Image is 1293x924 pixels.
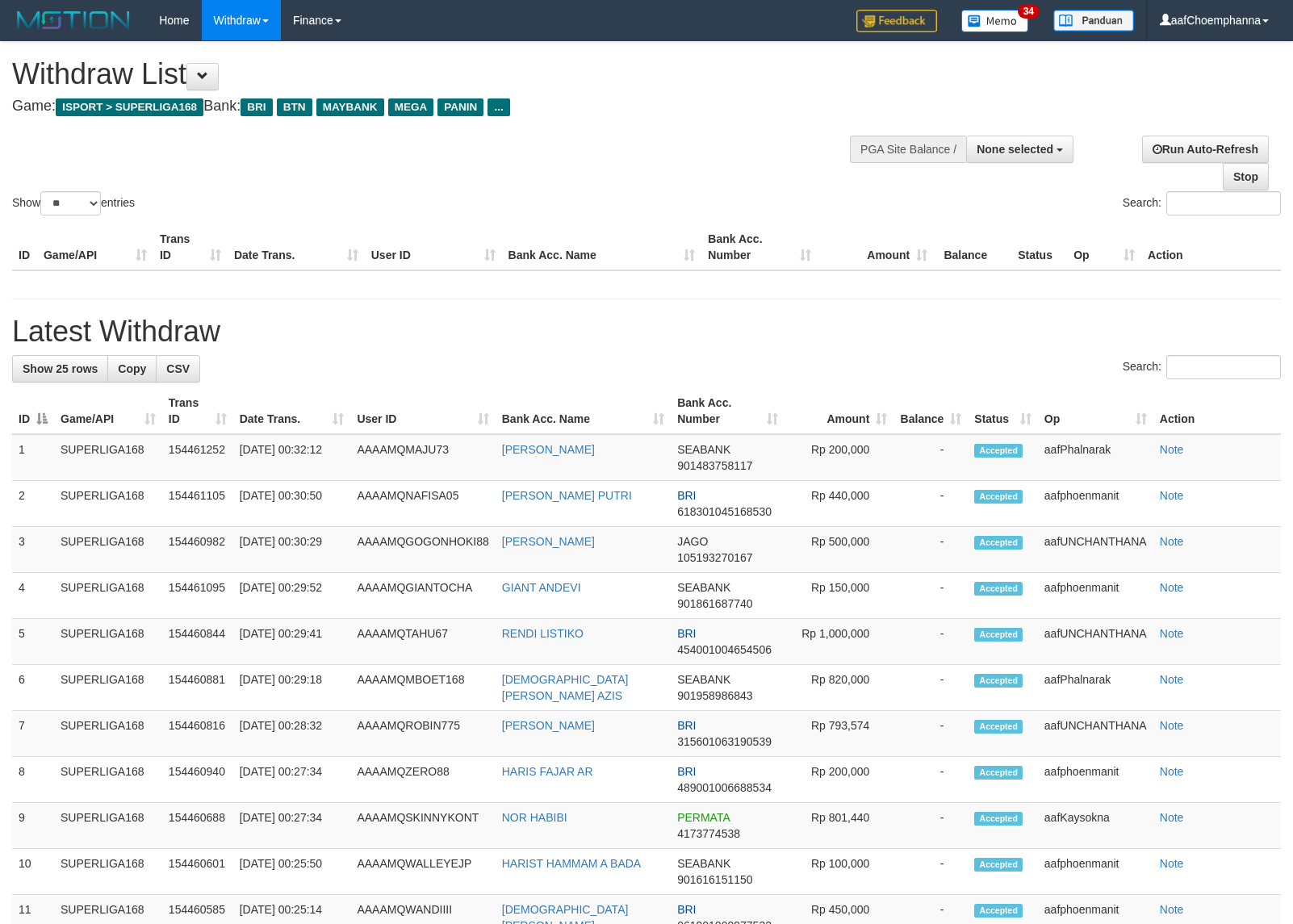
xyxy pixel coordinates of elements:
[893,388,968,434] th: Balance: activate to sort column ascending
[785,711,894,757] td: Rp 793,574
[12,619,54,665] td: 5
[1160,581,1184,594] a: Note
[677,765,696,778] span: BRI
[350,665,495,711] td: AAAAMQMBOET168
[350,527,495,573] td: AAAAMQGOGONHOKI88
[934,224,1011,270] th: Balance
[893,711,968,757] td: -
[487,98,509,116] span: ...
[156,355,200,383] a: CSV
[1160,719,1184,732] a: Note
[1038,619,1153,665] td: aafUNCHANTHANA
[677,627,696,640] span: BRI
[893,573,968,619] td: -
[677,873,752,886] span: Copy 901616151150 to clipboard
[856,10,937,32] img: Feedback.jpg
[365,224,502,270] th: User ID
[677,903,696,916] span: BRI
[1067,224,1141,270] th: Op
[350,619,495,665] td: AAAAMQTAHU67
[785,434,894,481] td: Rp 200,000
[785,619,894,665] td: Rp 1,000,000
[785,527,894,573] td: Rp 500,000
[677,781,772,794] span: Copy 489001006688534 to clipboard
[701,224,818,270] th: Bank Acc. Number
[166,362,190,375] span: CSV
[677,719,696,732] span: BRI
[350,434,495,481] td: AAAAMQMAJU73
[893,527,968,573] td: -
[437,98,483,116] span: PANIN
[785,849,894,895] td: Rp 100,000
[677,581,730,594] span: SEABANK
[785,757,894,803] td: Rp 200,000
[893,665,968,711] td: -
[37,224,153,270] th: Game/API
[350,481,495,527] td: AAAAMQNAFISA05
[677,857,730,870] span: SEABANK
[974,444,1023,458] span: Accepted
[974,628,1023,642] span: Accepted
[502,719,595,732] a: [PERSON_NAME]
[1160,443,1184,456] a: Note
[850,136,966,163] div: PGA Site Balance /
[1038,849,1153,895] td: aafphoenmanit
[677,643,772,656] span: Copy 454001004654506 to clipboard
[1038,481,1153,527] td: aafphoenmanit
[677,673,730,686] span: SEABANK
[12,98,846,115] h4: Game: Bank:
[54,434,162,481] td: SUPERLIGA168
[233,665,351,711] td: [DATE] 00:29:18
[12,8,135,32] img: MOTION_logo.png
[350,757,495,803] td: AAAAMQZERO88
[893,757,968,803] td: -
[974,582,1023,596] span: Accepted
[677,505,772,518] span: Copy 618301045168530 to clipboard
[1166,191,1281,215] input: Search:
[1141,224,1281,270] th: Action
[118,362,146,375] span: Copy
[12,224,37,270] th: ID
[677,811,730,824] span: PERMATA
[1160,857,1184,870] a: Note
[785,388,894,434] th: Amount: activate to sort column ascending
[1160,673,1184,686] a: Note
[162,434,233,481] td: 154461252
[1160,489,1184,502] a: Note
[12,757,54,803] td: 8
[1123,355,1281,379] label: Search:
[162,573,233,619] td: 154461095
[12,803,54,849] td: 9
[1166,355,1281,379] input: Search:
[241,98,272,116] span: BRI
[350,803,495,849] td: AAAAMQSKINNYKONT
[1038,803,1153,849] td: aafKaysokna
[677,443,730,456] span: SEABANK
[162,711,233,757] td: 154460816
[23,362,98,375] span: Show 25 rows
[12,849,54,895] td: 10
[1160,627,1184,640] a: Note
[12,711,54,757] td: 7
[233,849,351,895] td: [DATE] 00:25:50
[893,619,968,665] td: -
[107,355,157,383] a: Copy
[1038,434,1153,481] td: aafPhalnarak
[54,527,162,573] td: SUPERLIGA168
[785,481,894,527] td: Rp 440,000
[54,803,162,849] td: SUPERLIGA168
[677,597,752,610] span: Copy 901861687740 to clipboard
[54,711,162,757] td: SUPERLIGA168
[233,481,351,527] td: [DATE] 00:30:50
[974,720,1023,734] span: Accepted
[54,481,162,527] td: SUPERLIGA168
[893,434,968,481] td: -
[961,10,1029,32] img: Button%20Memo.svg
[233,434,351,481] td: [DATE] 00:32:12
[316,98,384,116] span: MAYBANK
[233,527,351,573] td: [DATE] 00:30:29
[350,573,495,619] td: AAAAMQGIANTOCHA
[974,766,1023,780] span: Accepted
[785,665,894,711] td: Rp 820,000
[818,224,934,270] th: Amount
